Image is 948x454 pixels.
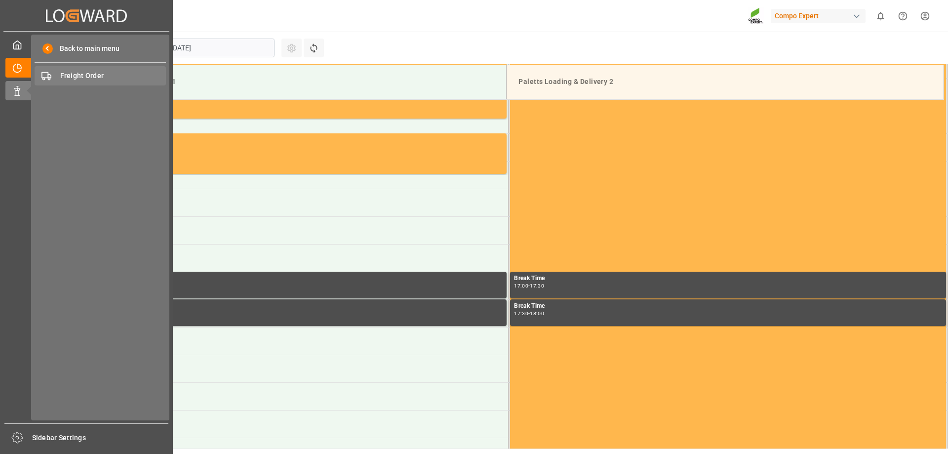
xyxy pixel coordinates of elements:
span: Back to main menu [53,43,119,54]
div: 17:00 [514,284,528,288]
div: Break Time [514,274,942,284]
div: Compo Expert [771,9,866,23]
div: Break Time [75,274,503,284]
div: 18:00 [530,311,544,316]
div: Break Time [75,301,503,311]
div: Paletts Loading & Delivery 1 [77,73,498,91]
span: Sidebar Settings [32,433,169,443]
img: Screenshot%202023-09-29%20at%2010.02.21.png_1712312052.png [748,7,764,25]
div: 17:30 [514,311,528,316]
div: - [528,284,530,288]
button: Help Center [892,5,914,27]
div: Paletts Loading & Delivery 2 [514,73,936,91]
div: 17:30 [530,284,544,288]
a: Freight Order [35,66,166,85]
a: Timeslot Management [5,58,167,77]
a: My Cockpit [5,35,167,54]
input: DD.MM.YYYY [165,39,275,57]
div: Break Time [514,301,942,311]
span: Freight Order [60,71,166,81]
div: Occupied [75,135,503,145]
button: Compo Expert [771,6,869,25]
div: - [528,311,530,316]
button: show 0 new notifications [869,5,892,27]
